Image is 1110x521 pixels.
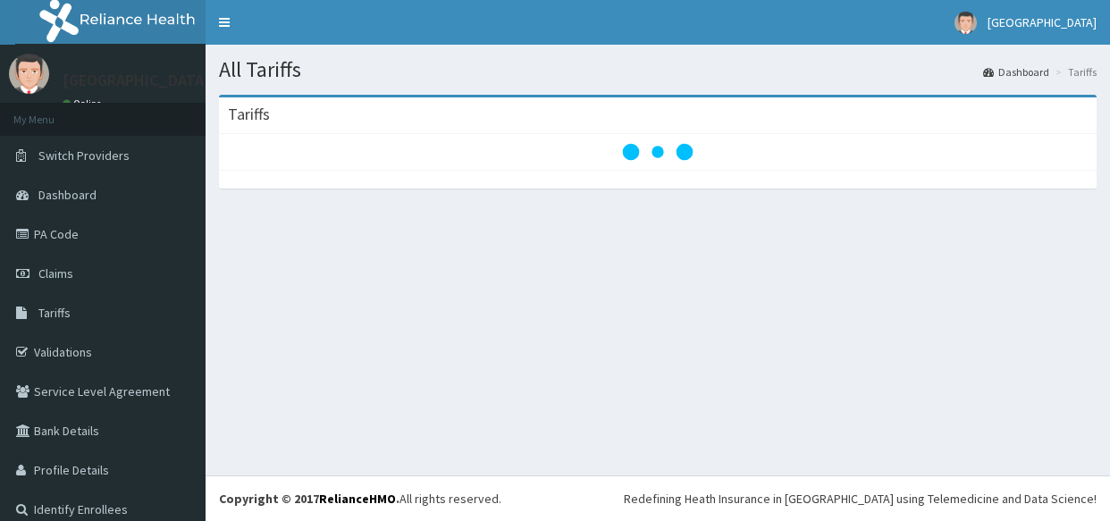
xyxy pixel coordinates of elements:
[954,12,977,34] img: User Image
[319,491,396,507] a: RelianceHMO
[63,72,210,88] p: [GEOGRAPHIC_DATA]
[219,58,1097,81] h1: All Tariffs
[1051,64,1097,80] li: Tariffs
[38,265,73,282] span: Claims
[624,490,1097,508] div: Redefining Heath Insurance in [GEOGRAPHIC_DATA] using Telemedicine and Data Science!
[9,54,49,94] img: User Image
[38,147,130,164] span: Switch Providers
[219,491,399,507] strong: Copyright © 2017 .
[38,187,97,203] span: Dashboard
[228,106,270,122] h3: Tariffs
[38,305,71,321] span: Tariffs
[63,97,105,110] a: Online
[206,475,1110,521] footer: All rights reserved.
[622,116,694,188] svg: audio-loading
[988,14,1097,30] span: [GEOGRAPHIC_DATA]
[983,64,1049,80] a: Dashboard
